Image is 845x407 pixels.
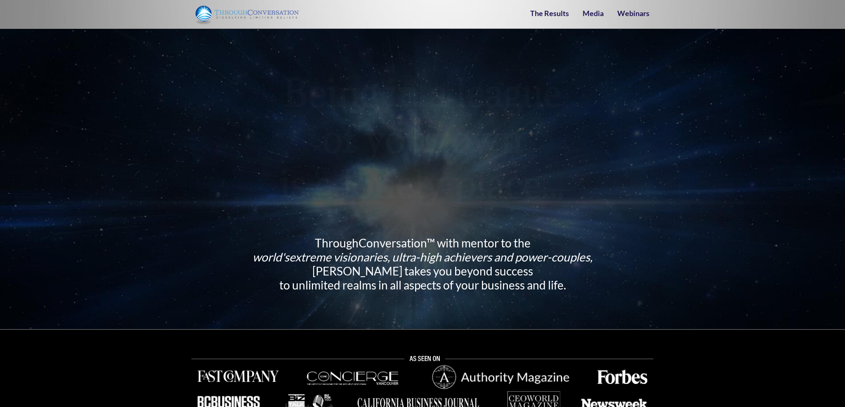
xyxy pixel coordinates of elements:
a: Webinars [617,9,649,18]
b: Being in a league [283,69,562,117]
b: of your own [322,115,523,162]
div: to unlimited realms in all aspects of your business and life. [220,278,625,292]
a: The Results [530,9,569,18]
b: is a lonely place... [280,160,565,208]
i: world's [253,250,592,264]
div: [PERSON_NAME] takes you beyond success [220,264,625,278]
a: Media [583,9,604,18]
span: extreme visionaries, ultra-high achievers and power-couples, [289,250,592,264]
h2: ThroughConversation™ with mentor to the [220,236,625,292]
